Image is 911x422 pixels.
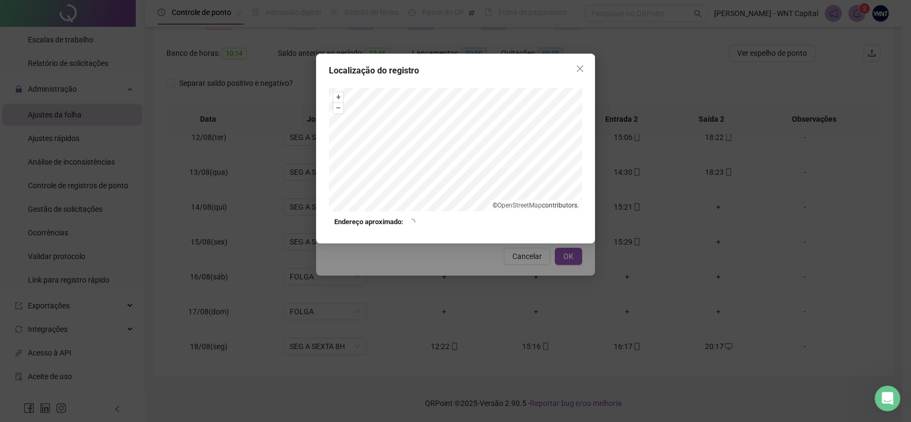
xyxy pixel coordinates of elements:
a: OpenStreetMap [497,202,542,209]
span: close [576,64,584,73]
iframe: Intercom live chat [875,386,900,411]
div: Localização do registro [329,64,582,77]
button: Close [571,60,589,77]
button: – [333,103,343,113]
span: loading [406,217,416,227]
button: + [333,92,343,102]
li: © contributors. [493,202,579,209]
strong: Endereço aproximado: [334,217,403,227]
